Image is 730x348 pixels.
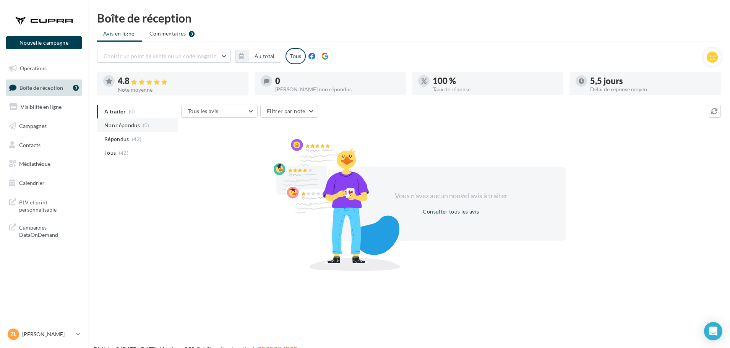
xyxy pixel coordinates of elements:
a: PLV et print personnalisable [5,194,83,217]
div: 3 [189,31,195,37]
span: Commentaires [149,30,186,37]
span: Médiathèque [19,160,50,167]
div: 4.8 [118,77,242,86]
span: (0) [143,122,149,128]
span: Tous les avis [188,108,219,114]
div: [PERSON_NAME] non répondus [275,87,400,92]
span: Non répondus [104,121,140,129]
span: Zl [10,330,16,338]
div: Boîte de réception [97,12,721,24]
a: Zl [PERSON_NAME] [6,327,82,342]
p: [PERSON_NAME] [22,330,73,338]
a: Opérations [5,60,83,76]
a: Boîte de réception3 [5,79,83,96]
button: Choisir un point de vente ou un code magasin [97,50,231,63]
a: Campagnes DataOnDemand [5,219,83,242]
div: Taux de réponse [433,87,557,92]
div: Vous n'avez aucun nouvel avis à traiter [385,191,517,201]
a: Médiathèque [5,156,83,172]
div: 100 % [433,77,557,85]
button: Consulter tous les avis [420,207,482,216]
a: Campagnes [5,118,83,134]
button: Tous les avis [181,105,258,118]
div: Délai de réponse moyen [590,87,715,92]
a: Contacts [5,137,83,153]
span: (42) [132,136,141,142]
div: 0 [275,77,400,85]
button: Au total [235,50,281,63]
div: Note moyenne [118,87,242,92]
span: Contacts [19,141,41,148]
span: Choisir un point de vente ou un code magasin [104,53,217,59]
span: Tous [104,149,116,157]
span: Répondus [104,135,129,143]
span: PLV et print personnalisable [19,197,79,214]
button: Au total [248,50,281,63]
span: Calendrier [19,180,45,186]
span: Campagnes DataOnDemand [19,222,79,239]
span: (42) [119,150,128,156]
span: Campagnes [19,123,47,129]
div: Tous [286,48,306,64]
span: Visibilité en ligne [21,104,62,110]
span: Opérations [20,65,47,71]
span: Boîte de réception [19,84,63,91]
div: 3 [73,85,79,91]
a: Visibilité en ligne [5,99,83,115]
div: 5,5 jours [590,77,715,85]
div: Open Intercom Messenger [704,322,722,340]
a: Calendrier [5,175,83,191]
button: Filtrer par note [260,105,318,118]
button: Nouvelle campagne [6,36,82,49]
